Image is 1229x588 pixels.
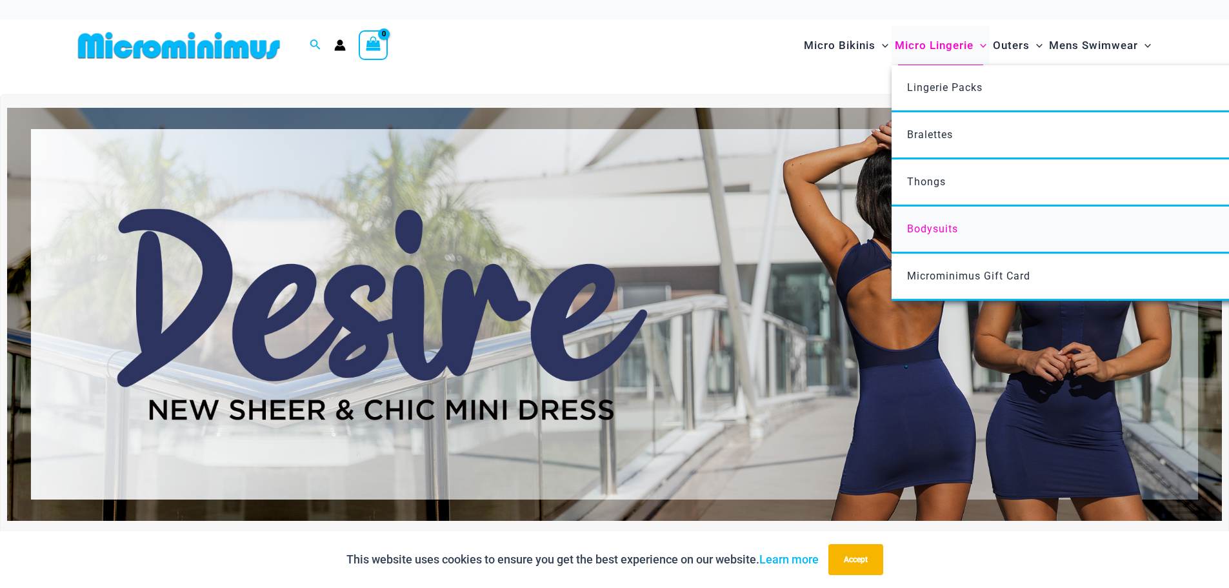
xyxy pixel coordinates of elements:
a: Micro BikinisMenu ToggleMenu Toggle [801,26,892,65]
nav: Site Navigation [799,24,1157,67]
img: Desire me Navy Dress [7,108,1222,521]
span: Thongs [907,176,946,188]
span: Micro Lingerie [895,29,974,62]
span: Outers [993,29,1030,62]
span: Microminimus Gift Card [907,270,1030,282]
a: OutersMenu ToggleMenu Toggle [990,26,1046,65]
img: MM SHOP LOGO FLAT [73,31,285,60]
span: Bralettes [907,128,953,141]
a: Search icon link [310,37,321,54]
a: Learn more [759,553,819,566]
p: This website uses cookies to ensure you get the best experience on our website. [346,550,819,569]
span: Mens Swimwear [1049,29,1138,62]
a: Account icon link [334,39,346,51]
span: Menu Toggle [875,29,888,62]
span: Menu Toggle [974,29,986,62]
a: Mens SwimwearMenu ToggleMenu Toggle [1046,26,1154,65]
span: Menu Toggle [1138,29,1151,62]
span: Micro Bikinis [804,29,875,62]
span: Lingerie Packs [907,81,983,94]
span: Menu Toggle [1030,29,1043,62]
button: Accept [828,544,883,575]
span: Bodysuits [907,223,958,235]
a: Micro LingerieMenu ToggleMenu Toggle [892,26,990,65]
a: View Shopping Cart, empty [359,30,388,60]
